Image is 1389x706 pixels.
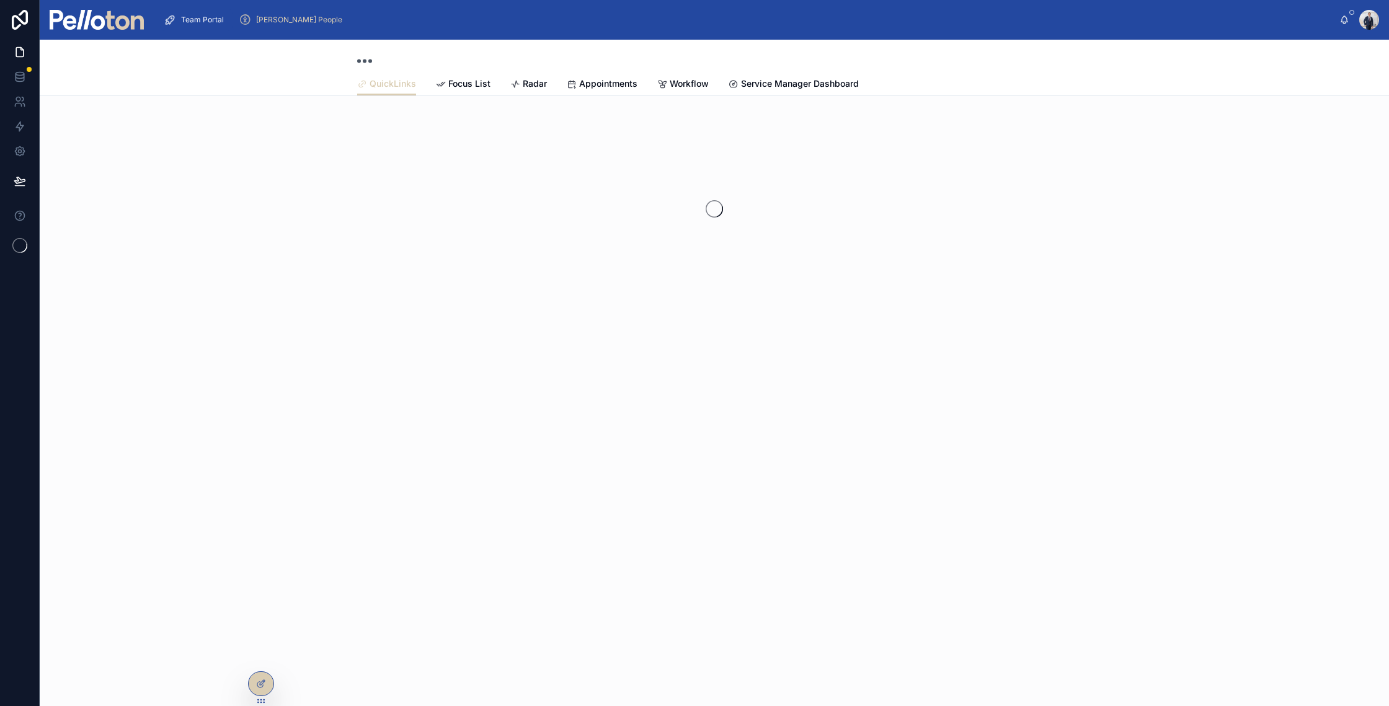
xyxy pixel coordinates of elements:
[523,77,547,90] span: Radar
[235,9,351,31] a: [PERSON_NAME] People
[357,73,416,96] a: QuickLinks
[436,73,490,97] a: Focus List
[510,73,547,97] a: Radar
[370,77,416,90] span: QuickLinks
[579,77,637,90] span: Appointments
[256,15,342,25] span: [PERSON_NAME] People
[50,10,144,30] img: App logo
[670,77,709,90] span: Workflow
[567,73,637,97] a: Appointments
[741,77,859,90] span: Service Manager Dashboard
[657,73,709,97] a: Workflow
[729,73,859,97] a: Service Manager Dashboard
[154,6,1339,33] div: scrollable content
[181,15,224,25] span: Team Portal
[160,9,233,31] a: Team Portal
[448,77,490,90] span: Focus List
